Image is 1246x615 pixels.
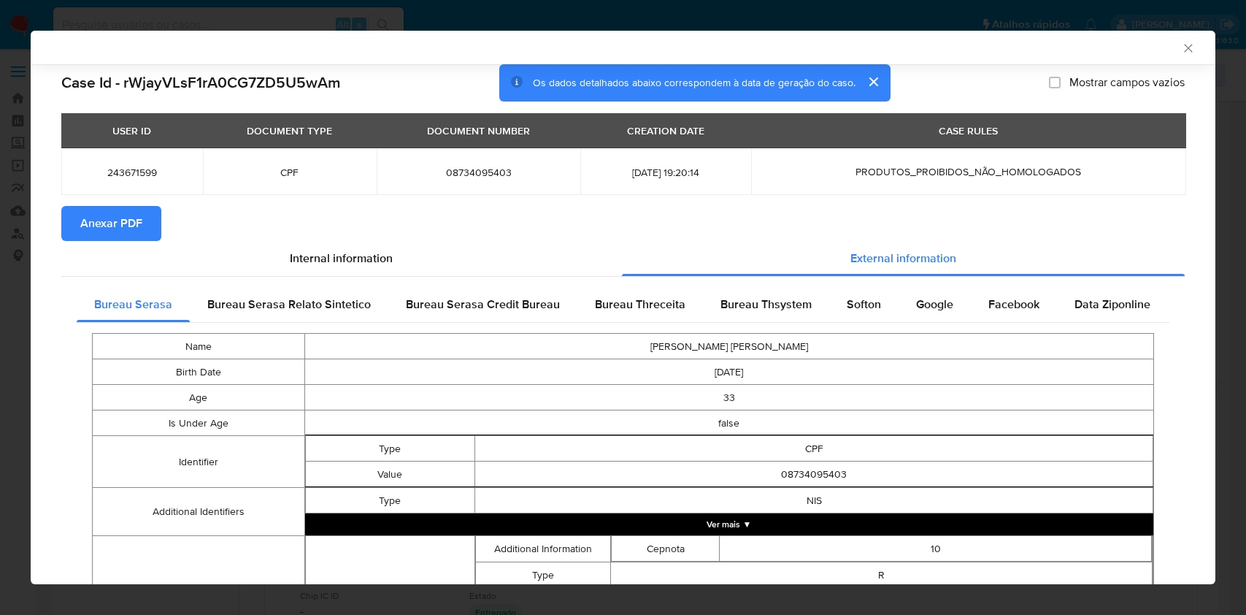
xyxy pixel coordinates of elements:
[476,536,611,562] td: Additional Information
[80,207,142,240] span: Anexar PDF
[220,166,360,179] span: CPF
[930,118,1007,143] div: CASE RULES
[93,359,305,385] td: Birth Date
[394,166,563,179] span: 08734095403
[93,410,305,436] td: Is Under Age
[94,296,172,313] span: Bureau Serasa
[406,296,560,313] span: Bureau Serasa Credit Bureau
[104,118,160,143] div: USER ID
[476,562,611,588] td: Type
[611,562,1153,588] td: R
[304,334,1153,359] td: [PERSON_NAME] [PERSON_NAME]
[850,250,956,267] span: External information
[93,334,305,359] td: Name
[77,287,1169,322] div: Detailed external info
[31,31,1215,584] div: closure-recommendation-modal
[598,166,734,179] span: [DATE] 19:20:14
[304,385,1153,410] td: 33
[238,118,341,143] div: DOCUMENT TYPE
[207,296,371,313] span: Bureau Serasa Relato Sintetico
[855,164,1081,179] span: PRODUTOS_PROIBIDOS_NÃO_HOMOLOGADOS
[61,206,161,241] button: Anexar PDF
[93,436,305,488] td: Identifier
[1069,75,1185,90] span: Mostrar campos vazios
[916,296,953,313] span: Google
[1074,296,1150,313] span: Data Ziponline
[305,436,474,462] td: Type
[988,296,1039,313] span: Facebook
[475,488,1153,513] td: NIS
[475,436,1153,462] td: CPF
[304,359,1153,385] td: [DATE]
[93,385,305,410] td: Age
[1181,41,1194,54] button: Fechar a janela
[847,296,881,313] span: Softon
[1049,77,1061,88] input: Mostrar campos vazios
[290,250,393,267] span: Internal information
[855,64,891,99] button: cerrar
[475,462,1153,487] td: 08734095403
[305,488,474,513] td: Type
[304,410,1153,436] td: false
[612,536,720,562] td: Cepnota
[79,166,185,179] span: 243671599
[61,241,1185,276] div: Detailed info
[533,75,855,90] span: Os dados detalhados abaixo correspondem à data de geração do caso.
[61,73,341,92] h2: Case Id - rWjayVLsF1rA0CG7ZD5U5wAm
[595,296,685,313] span: Bureau Threceita
[720,536,1152,562] td: 10
[720,296,812,313] span: Bureau Thsystem
[305,513,1153,535] button: Expand array
[618,118,713,143] div: CREATION DATE
[418,118,539,143] div: DOCUMENT NUMBER
[305,462,474,487] td: Value
[93,488,305,536] td: Additional Identifiers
